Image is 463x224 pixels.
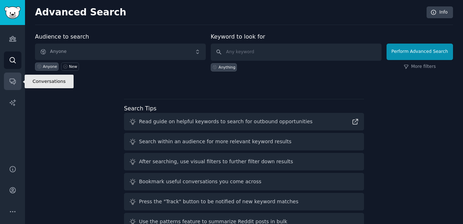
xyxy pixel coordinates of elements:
[404,64,436,70] a: More filters
[211,33,265,40] label: Keyword to look for
[35,44,206,60] button: Anyone
[43,64,57,69] div: Anyone
[35,7,423,18] h2: Advanced Search
[139,178,262,185] div: Bookmark useful conversations you come across
[124,105,156,112] label: Search Tips
[427,6,453,19] a: Info
[139,158,293,165] div: After searching, use visual filters to further filter down results
[69,64,77,69] div: New
[61,63,79,71] a: New
[4,6,21,19] img: GummySearch logo
[139,198,298,205] div: Press the "Track" button to be notified of new keyword matches
[219,65,235,70] div: Anything
[139,118,313,125] div: Read guide on helpful keywords to search for outbound opportunities
[139,138,292,145] div: Search within an audience for more relevant keyword results
[211,44,382,61] input: Any keyword
[387,44,453,60] button: Perform Advanced Search
[35,33,89,40] label: Audience to search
